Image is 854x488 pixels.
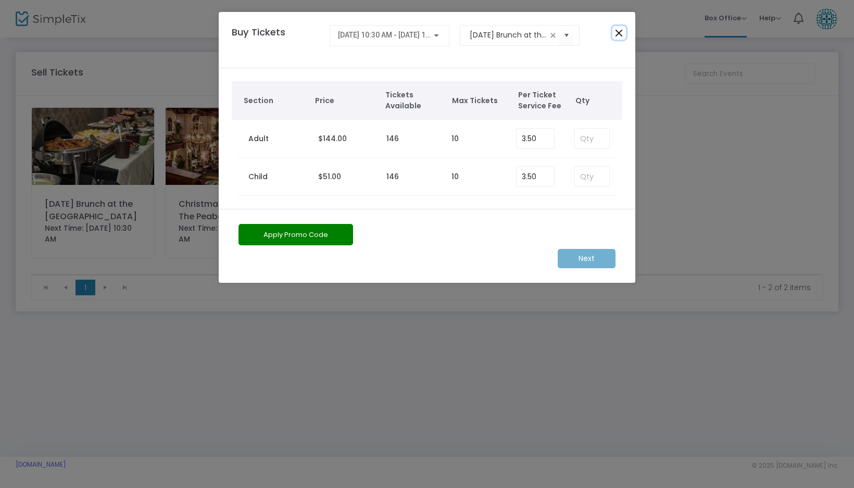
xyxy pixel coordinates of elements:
h4: Buy Tickets [227,25,324,55]
label: Child [248,171,268,182]
label: 146 [386,133,399,144]
span: Per Ticket Service Fee [518,90,570,111]
input: Qty [575,129,609,148]
span: $144.00 [318,133,347,144]
span: clear [547,29,559,42]
button: Close [612,26,626,40]
input: Qty [575,167,609,186]
label: 10 [451,171,459,182]
label: 10 [451,133,459,144]
span: Max Tickets [452,95,508,106]
input: Enter Service Fee [517,167,554,186]
span: $51.00 [318,171,341,182]
span: Section [244,95,305,106]
span: Qty [575,95,617,106]
input: Enter Service Fee [517,129,554,148]
span: Price [315,95,375,106]
button: Select [559,24,574,46]
span: Tickets Available [385,90,442,111]
input: Select an event [470,30,547,41]
label: 146 [386,171,399,182]
span: [DATE] 10:30 AM - [DATE] 11:00 AM [338,31,453,39]
button: Apply Promo Code [238,224,353,245]
label: Adult [248,133,269,144]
